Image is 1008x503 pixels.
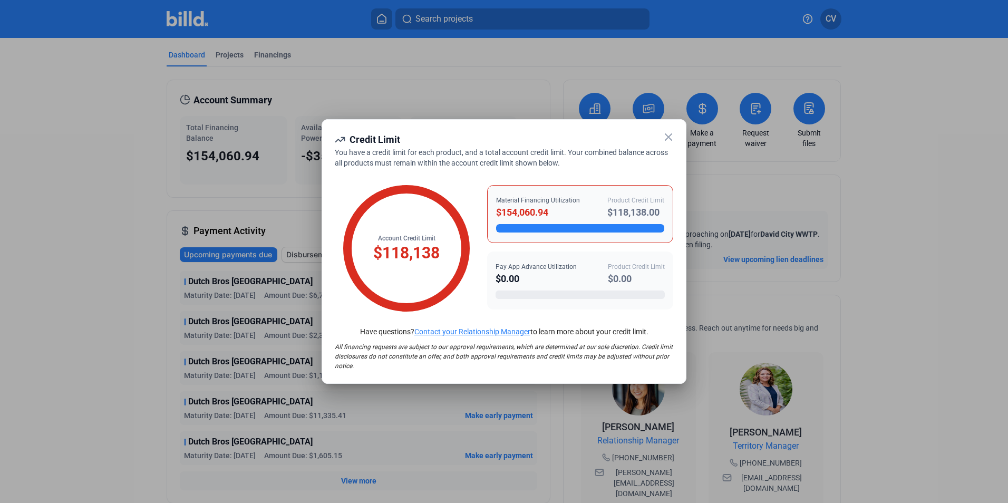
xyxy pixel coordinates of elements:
[496,272,577,286] div: $0.00
[608,262,665,272] div: Product Credit Limit
[373,243,440,263] div: $118,138
[496,205,580,220] div: $154,060.94
[607,205,664,220] div: $118,138.00
[335,343,673,370] span: All financing requests are subject to our approval requirements, which are determined at our sole...
[360,327,648,336] span: Have questions? to learn more about your credit limit.
[607,196,664,205] div: Product Credit Limit
[496,262,577,272] div: Pay App Advance Utilization
[496,196,580,205] div: Material Financing Utilization
[608,272,665,286] div: $0.00
[373,234,440,243] div: Account Credit Limit
[350,134,400,145] span: Credit Limit
[335,148,668,167] span: You have a credit limit for each product, and a total account credit limit. Your combined balance...
[414,327,530,336] a: Contact your Relationship Manager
